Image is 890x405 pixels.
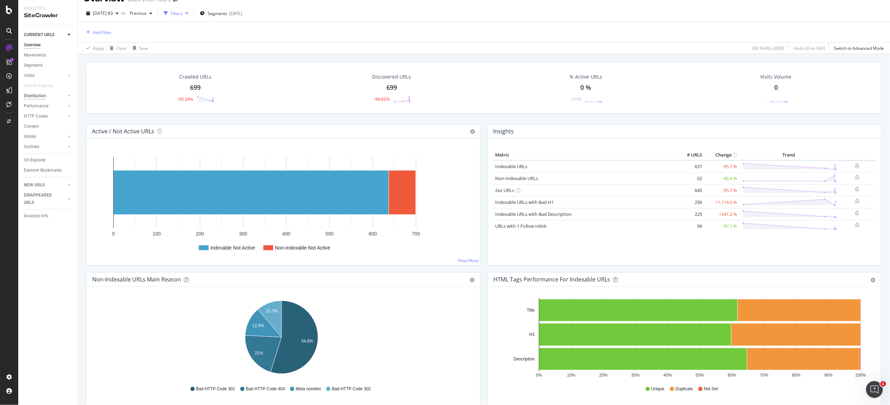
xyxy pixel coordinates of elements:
[24,6,72,12] div: Analytics
[774,83,778,92] div: 0
[493,150,676,160] th: Metric
[92,298,471,379] svg: A chart.
[296,386,321,392] span: Meta noindex
[676,196,704,208] td: 256
[495,199,554,205] a: Indexable URLs with Bad H1
[761,73,792,80] div: Visits Volume
[855,222,860,228] div: bell-plus
[792,373,801,378] text: 80%
[855,174,860,180] div: bell-plus
[24,143,66,151] a: Outlinks
[676,160,704,173] td: 637
[676,220,704,232] td: 96
[121,10,127,16] span: vs
[24,123,39,130] div: Content
[116,45,127,51] div: Clear
[704,160,739,173] td: -95.7 %
[766,96,767,102] div: -
[751,45,784,51] div: 100 % URLs ( 699 )
[696,373,704,378] text: 50%
[24,167,73,174] a: Explorer Bookmarks
[412,231,420,237] text: 700
[374,96,390,102] div: -98.82%
[24,31,54,39] div: CURRENT URLS
[24,62,43,69] div: Segments
[569,73,602,80] div: % Active URLs
[493,298,872,379] svg: A chart.
[24,181,45,189] div: NEW URLS
[255,351,263,356] text: 21%
[24,12,72,20] div: SiteCrawler
[495,163,527,170] a: Indexable URLs
[83,8,121,19] button: [DATE] #3
[112,231,115,237] text: 0
[704,150,739,160] th: Change
[24,52,73,59] a: Movements
[704,196,739,208] td: +1,119.0 %
[93,10,113,16] span: 2025 Oct. 2nd #3
[24,72,34,79] div: Visits
[24,212,73,220] a: Analysis Info
[210,245,255,251] text: Indexable Not Active
[493,127,514,136] h4: Insights
[831,42,884,54] button: Switch to Advanced Mode
[24,82,53,89] div: Search Engines
[161,8,191,19] button: Filters
[824,373,833,378] text: 90%
[728,373,736,378] text: 60%
[93,45,104,51] div: Apply
[514,357,535,361] text: Description
[24,167,62,174] div: Explorer Bookmarks
[153,231,161,237] text: 100
[266,308,278,313] text: 11.3%
[676,184,704,196] td: 645
[24,52,46,59] div: Movements
[470,129,475,134] i: Options
[881,381,886,387] span: 1
[495,211,572,217] a: Indexable URLs with Bad Description
[458,258,479,264] a: View More
[760,373,768,378] text: 70%
[24,41,73,49] a: Overview
[93,29,112,35] div: Add Filter
[386,83,397,92] div: 699
[571,96,581,102] div: +0.00
[92,276,181,283] div: Non-Indexable URLs Main Reason
[739,150,839,160] th: Trend
[793,45,825,51] div: - Visits ( 0 on N/A )
[301,339,313,344] text: 54.8%
[24,62,73,69] a: Segments
[24,143,39,151] div: Outlinks
[24,181,66,189] a: NEW URLS
[239,231,248,237] text: 300
[663,373,672,378] text: 40%
[676,208,704,220] td: 225
[190,83,201,92] div: 699
[704,386,718,392] span: Not Set
[246,386,285,392] span: Bad HTTP Code 404
[24,72,66,79] a: Visits
[24,212,48,220] div: Analysis Info
[83,28,112,36] button: Add Filter
[632,373,640,378] text: 30%
[24,31,66,39] a: CURRENT URLS
[24,157,73,164] a: Url Explorer
[179,73,211,80] div: Crawled URLs
[92,150,471,259] svg: A chart.
[369,231,377,237] text: 600
[127,8,155,19] button: Previous
[24,157,46,164] div: Url Explorer
[24,102,48,110] div: Performance
[177,96,193,102] div: -95.34%
[493,276,610,283] div: HTML Tags Performance for Indexable URLs
[275,245,330,251] text: Non-Indexable Not Active
[24,133,66,140] a: Inlinks
[208,11,227,16] span: Segments
[651,386,665,392] span: Unique
[372,73,411,80] div: Discovered URLs
[704,220,739,232] td: -97.1 %
[24,113,66,120] a: HTTP Codes
[24,192,59,206] div: DISAPPEARED URLS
